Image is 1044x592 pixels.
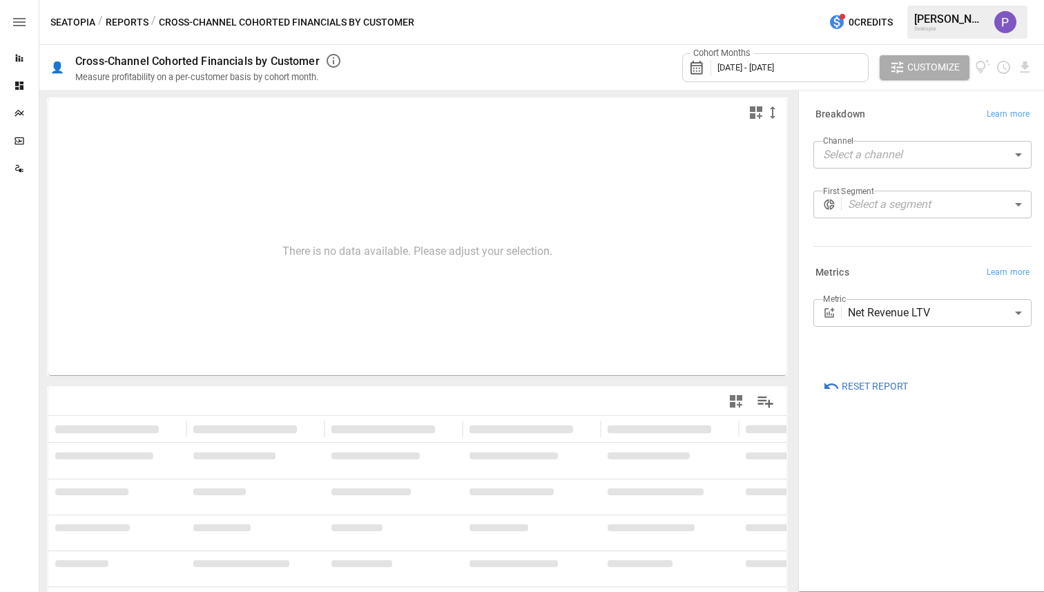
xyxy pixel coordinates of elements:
div: Cross-Channel Cohorted Financials by Customer [75,55,320,68]
button: Schedule report [996,59,1012,75]
button: Sort [298,419,318,439]
button: Download report [1017,59,1033,75]
button: Sort [713,419,732,439]
button: Seatopia [50,14,95,31]
button: Sort [574,419,594,439]
div: 👤 [50,61,64,74]
div: / [98,14,103,31]
span: Customize [907,59,960,76]
button: Reports [106,14,148,31]
div: Seatopia [914,26,986,32]
span: Learn more [987,266,1029,280]
span: [DATE] - [DATE] [717,62,774,73]
label: First Segment [823,185,874,197]
em: Select a channel [823,148,902,161]
em: Select a segment [848,198,931,211]
button: Customize [880,55,969,80]
img: Prateek Batra [994,11,1016,33]
div: Measure profitability on a per-customer basis by cohort month. [75,72,318,82]
button: Sort [160,419,180,439]
label: Channel [823,135,853,146]
button: 0Credits [823,10,898,35]
button: Reset Report [813,374,918,399]
button: Prateek Batra [986,3,1025,41]
button: Sort [436,419,456,439]
h6: Breakdown [815,107,865,122]
div: Net Revenue LTV [848,299,1032,327]
div: [PERSON_NAME] [914,12,986,26]
span: 0 Credits [849,14,893,31]
label: Metric [823,293,846,305]
h6: Metrics [815,265,849,280]
div: / [151,14,156,31]
label: Cohort Months [690,47,754,59]
button: View documentation [975,55,991,80]
div: There is no data available. Please adjust your selection. [282,245,552,258]
button: Manage Columns [750,386,781,417]
span: Reset Report [842,378,908,395]
span: Learn more [987,108,1029,122]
